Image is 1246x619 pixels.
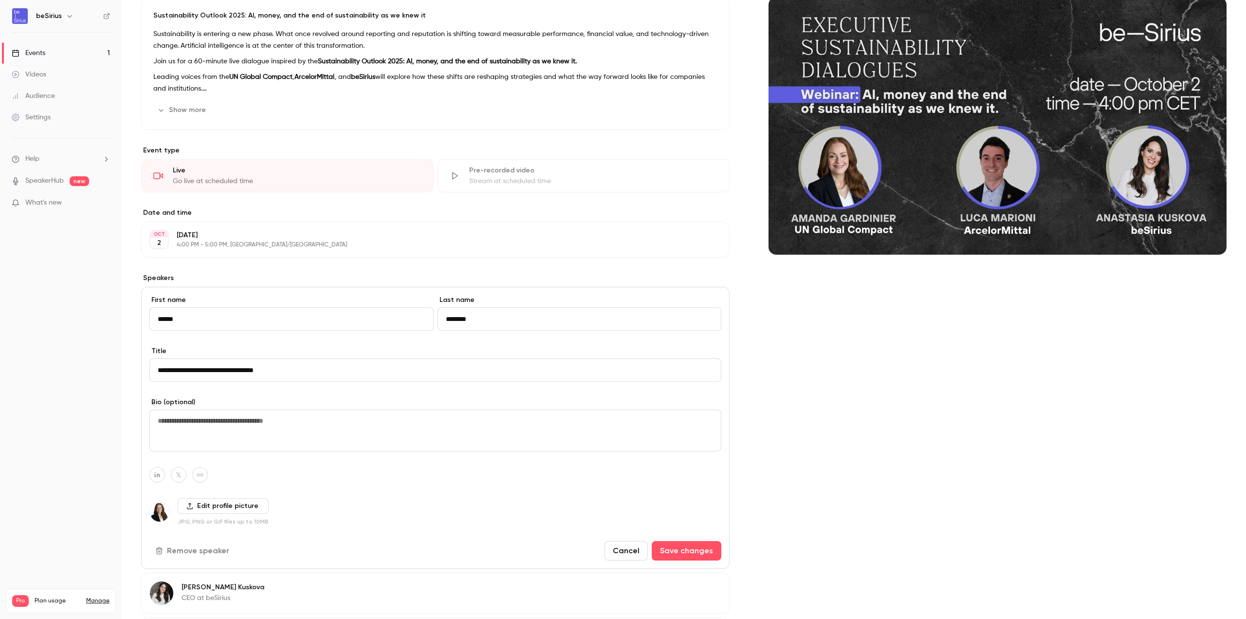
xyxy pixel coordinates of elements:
[178,518,269,525] p: JPG, PNG or GIF files up to 10MB
[35,597,80,605] span: Plan usage
[469,176,718,186] div: Stream at scheduled time
[70,176,89,186] span: new
[149,541,237,561] button: Remove speaker
[153,56,717,67] p: Join us for a 60-minute live dialogue inspired by the
[153,11,717,20] p: Sustainability Outlook 2025: AI, money, and the end of sustainability as we knew it
[652,541,721,561] button: Save changes
[150,581,173,605] img: Anastasia Kuskova
[141,208,730,218] label: Date and time
[177,241,678,249] p: 4:00 PM - 5:00 PM, [GEOGRAPHIC_DATA]/[GEOGRAPHIC_DATA]
[294,74,334,80] strong: ArcelorMittal
[149,397,721,407] label: Bio (optional)
[141,273,730,283] label: Speakers
[173,166,421,175] div: Live
[12,154,110,164] li: help-dropdown-opener
[149,346,721,356] label: Title
[12,8,28,24] img: beSirius
[182,582,264,592] p: [PERSON_NAME] Kuskova
[229,74,293,80] strong: UN Global Compact
[173,176,421,186] div: Go live at scheduled time
[12,113,51,122] div: Settings
[605,541,648,561] button: Cancel
[141,146,730,155] p: Event type
[141,573,730,614] div: Anastasia Kuskova[PERSON_NAME] KuskovaCEO at beSirius
[157,238,161,248] p: 2
[12,91,55,101] div: Audience
[12,48,45,58] div: Events
[149,295,434,305] label: First name
[141,159,434,192] div: LiveGo live at scheduled time
[25,198,62,208] span: What's new
[351,74,375,80] strong: beSirius
[438,295,722,305] label: Last name
[318,58,577,65] strong: Sustainability Outlook 2025: AI, money, and the end of sustainability as we knew it.
[25,176,64,186] a: SpeakerHub
[153,102,212,118] button: Show more
[86,597,110,605] a: Manage
[153,71,717,94] p: Leading voices from the , , and will explore how these shifts are reshaping strategies and what t...
[150,231,168,238] div: OCT
[182,593,264,603] p: CEO at beSirius
[25,154,39,164] span: Help
[12,70,46,79] div: Videos
[438,159,730,192] div: Pre-recorded videoStream at scheduled time
[153,28,717,52] p: Sustainability is entering a new phase. What once revolved around reporting and reputation is shi...
[36,11,62,21] h6: beSirius
[178,498,269,514] label: Edit profile picture
[12,595,29,607] span: Pro
[469,166,718,175] div: Pre-recorded video
[150,502,169,522] img: Amanda Gardiner
[177,230,678,240] p: [DATE]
